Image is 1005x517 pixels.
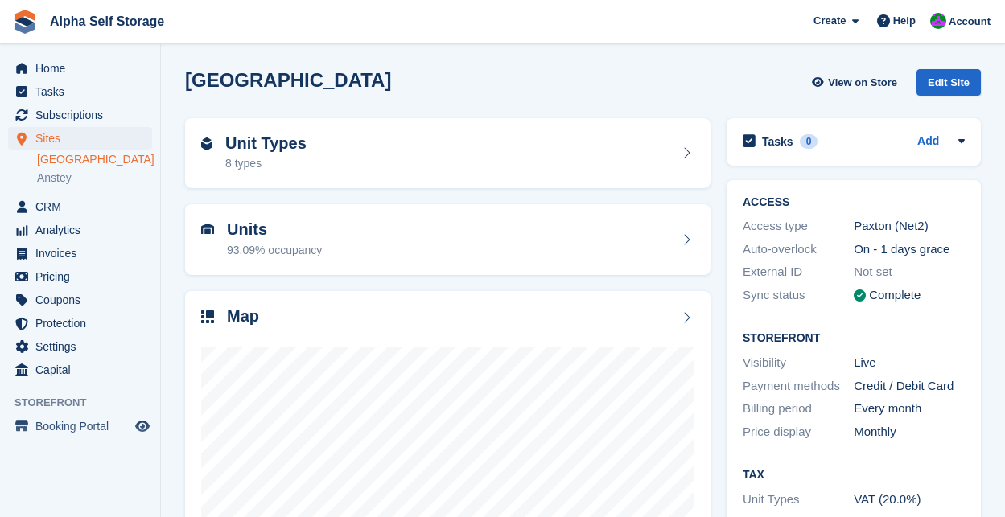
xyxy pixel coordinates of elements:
[854,400,965,418] div: Every month
[35,359,132,381] span: Capital
[762,134,793,149] h2: Tasks
[930,13,946,29] img: James Bambury
[800,134,818,149] div: 0
[828,75,897,91] span: View on Store
[201,137,212,150] img: unit-type-icn-2b2737a686de81e16bb02015468b77c625bbabd49415b5ef34ead5e3b44a266d.svg
[854,263,965,281] div: Not set
[743,286,854,305] div: Sync status
[133,416,152,436] a: Preview store
[854,423,965,441] div: Monthly
[35,104,132,126] span: Subscriptions
[35,265,132,288] span: Pricing
[949,14,991,30] span: Account
[35,312,132,334] span: Protection
[8,57,152,80] a: menu
[743,196,965,209] h2: ACCESS
[8,335,152,358] a: menu
[227,220,322,239] h2: Units
[35,80,132,103] span: Tasks
[916,69,981,96] div: Edit Site
[916,69,981,102] a: Edit Site
[854,377,965,396] div: Credit / Debit Card
[185,69,391,91] h2: [GEOGRAPHIC_DATA]
[43,8,171,35] a: Alpha Self Storage
[743,423,854,441] div: Price display
[743,263,854,281] div: External ID
[813,13,846,29] span: Create
[37,170,152,186] a: Anstey
[35,242,132,265] span: Invoices
[743,217,854,236] div: Access type
[8,265,152,288] a: menu
[743,240,854,259] div: Auto-overlock
[8,415,152,437] a: menu
[35,195,132,218] span: CRM
[8,80,152,103] a: menu
[185,204,711,275] a: Units 93.09% occupancy
[743,332,965,345] h2: Storefront
[201,224,214,235] img: unit-icn-7be61d7bf1b0ce9d3e12c5938cc71ed9869f7b940bace4675aadf7bd6d80202e.svg
[13,10,37,34] img: stora-icon-8386f47178a22dfd0bd8f6a31ec36ba5ce8667c1dd55bd0f319d3a0aa187defe.svg
[37,152,152,167] a: [GEOGRAPHIC_DATA]
[35,219,132,241] span: Analytics
[869,286,921,305] div: Complete
[809,69,904,96] a: View on Store
[35,335,132,358] span: Settings
[743,469,965,482] h2: Tax
[8,195,152,218] a: menu
[201,310,214,323] img: map-icn-33ee37083ee616e46c38cad1a60f524a97daa1e2b2c8c0bc3eb3415660979fc1.svg
[854,490,965,509] div: VAT (20.0%)
[893,13,916,29] span: Help
[225,155,307,172] div: 8 types
[35,415,132,437] span: Booking Portal
[743,354,854,372] div: Visibility
[35,127,132,150] span: Sites
[8,289,152,311] a: menu
[35,57,132,80] span: Home
[8,312,152,334] a: menu
[14,395,160,411] span: Storefront
[917,133,939,151] a: Add
[854,217,965,236] div: Paxton (Net2)
[225,134,307,153] h2: Unit Types
[227,307,259,326] h2: Map
[8,219,152,241] a: menu
[8,127,152,150] a: menu
[35,289,132,311] span: Coupons
[854,240,965,259] div: On - 1 days grace
[8,104,152,126] a: menu
[8,242,152,265] a: menu
[743,400,854,418] div: Billing period
[743,490,854,509] div: Unit Types
[185,118,711,189] a: Unit Types 8 types
[854,354,965,372] div: Live
[227,242,322,259] div: 93.09% occupancy
[743,377,854,396] div: Payment methods
[8,359,152,381] a: menu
